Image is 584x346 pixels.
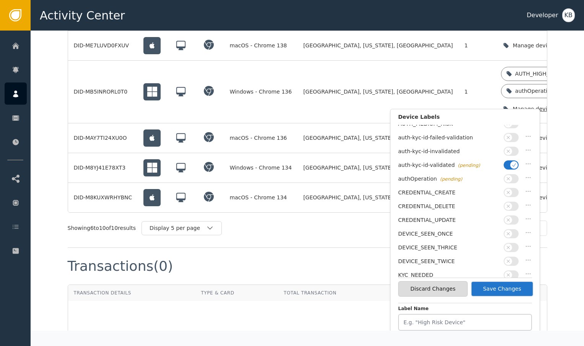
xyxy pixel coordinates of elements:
div: Showing 6 to 10 of 10 results [68,224,136,232]
span: [GEOGRAPHIC_DATA], [US_STATE], [GEOGRAPHIC_DATA] [303,42,453,50]
span: (pending) [440,176,462,182]
div: auth-kyc-id-validated [398,161,500,169]
div: 1 [464,88,489,96]
th: Total Transaction [278,285,397,301]
div: Windows - Chrome 136 [229,88,292,96]
div: DID-MAY7TI24XU0O [74,134,132,142]
div: DEVICE_SEEN_THRICE [398,244,500,252]
div: DEVICE_SEEN_TWICE [398,257,500,265]
button: KB [562,8,575,22]
div: KYC_NEEDED [398,271,500,279]
button: Display 5 per page [142,221,222,235]
div: Transactions (0) [68,259,173,273]
div: macOS - Chrome 134 [229,194,292,202]
th: Transaction Details [68,285,195,301]
th: Type & Card [195,285,278,301]
label: Label Name [398,305,532,314]
div: Developer [527,11,558,20]
span: Activity Center [40,7,125,24]
div: CREDENTIAL_CREATE [398,189,500,197]
div: DID-ME7LUVD0FXUV [74,42,132,50]
span: [GEOGRAPHIC_DATA], [US_STATE], [GEOGRAPHIC_DATA] [303,194,453,202]
div: AUTH_HIGH_RISK [515,70,561,78]
span: (pending) [458,163,480,168]
span: [GEOGRAPHIC_DATA], [US_STATE], [GEOGRAPHIC_DATA] [303,88,453,96]
div: macOS - Chrome 138 [229,42,292,50]
div: macOS - Chrome 136 [229,134,292,142]
div: DID-MB5INRORL0T0 [74,88,132,96]
div: Manage device labels [513,134,573,142]
div: CREDENTIAL_UPDATE [398,216,500,224]
button: Discard Changes [398,281,468,297]
div: Manage device labels [513,194,573,202]
div: authOperation [515,87,554,95]
button: Save Changes [471,281,534,297]
div: authOperation [398,175,500,183]
div: Manage device labels [513,105,573,113]
div: DID-M8KUXWRHYBNC [74,194,132,202]
div: 1 [464,42,489,50]
div: Windows - Chrome 134 [229,164,292,172]
div: Device Labels [398,113,532,125]
div: Manage device labels [513,164,573,172]
div: Manage device labels [513,42,573,50]
input: E.g. "High Risk Device" [398,314,532,331]
div: auth-kyc-id-failed-validation [398,134,500,142]
div: DEVICE_SEEN_ONCE [398,230,500,238]
div: DID-M8YJ41E78XT3 [74,164,132,172]
div: Display 5 per page [150,224,206,232]
span: [GEOGRAPHIC_DATA], [US_STATE], [GEOGRAPHIC_DATA] [303,134,453,142]
span: [GEOGRAPHIC_DATA], [US_STATE], [GEOGRAPHIC_DATA] [303,164,453,172]
div: auth-kyc-id-invalidated [398,147,500,155]
div: CREDENTIAL_DELETE [398,202,500,210]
